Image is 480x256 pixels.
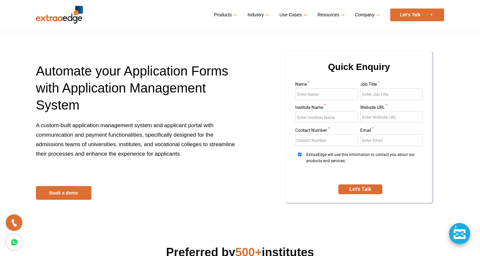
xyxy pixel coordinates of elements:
span: Automate your Application Forms with Application Management System [36,64,228,112]
input: Enter Name [295,88,358,100]
a: Industry [248,10,268,20]
a: Let’s Talk [390,9,444,21]
label: Name [295,82,358,88]
label: Institute Name [295,105,358,111]
input: Enter Institute Name [295,111,358,123]
input: ExtraaEdge will use this information to contact you about our products and services. [295,153,304,156]
a: Company [355,10,379,20]
input: Enter Contact Number [295,134,358,146]
a: Use Cases [280,10,306,20]
input: Enter Job Title [360,88,423,100]
a: Book a demo [36,186,91,200]
h2: Quick Enquiry [294,59,424,82]
div: Chat [449,223,470,244]
label: Job Title [360,82,423,88]
p: A custom-built application management system and applicant portal with communication and payment ... [36,121,235,168]
a: Resources [317,10,344,20]
label: Email [360,128,423,134]
a: Products [214,10,236,20]
button: SUBMIT [338,184,382,194]
span: ExtraaEdge will use this information to contact you about our products and services. [306,152,421,176]
label: Website URL [360,105,423,111]
input: Enter Website URL [360,111,423,123]
label: Contact Number [295,128,358,134]
input: Enter Email [360,134,423,146]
